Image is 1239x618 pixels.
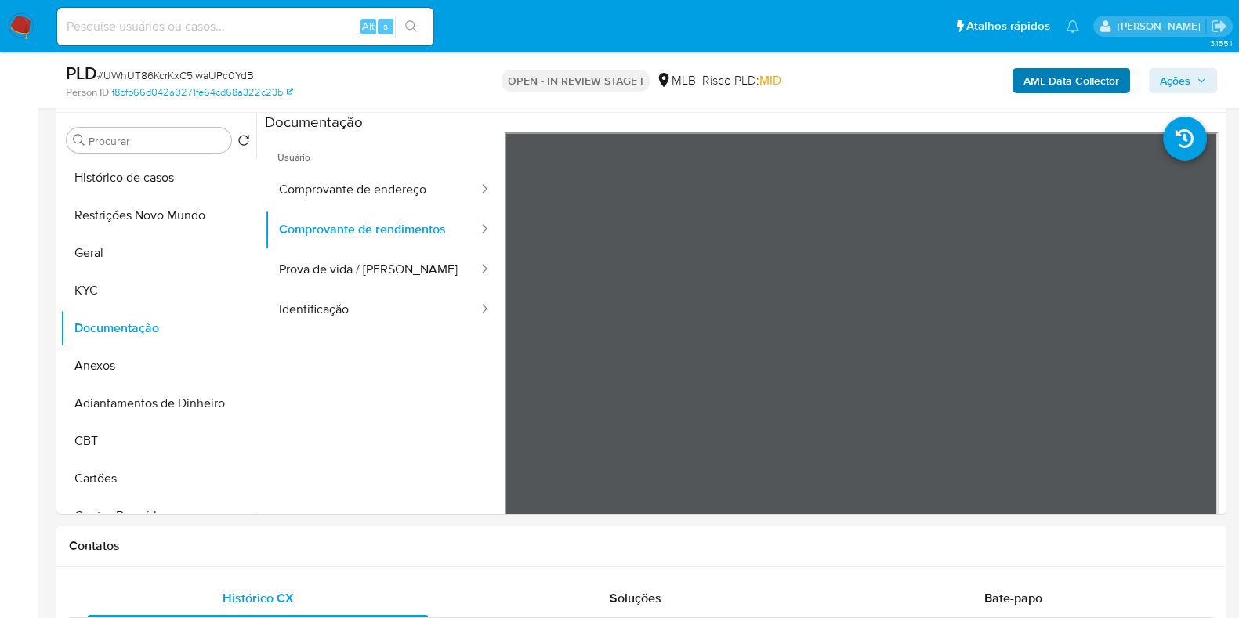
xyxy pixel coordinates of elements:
div: MLB [656,72,696,89]
button: CBT [60,422,256,460]
span: Atalhos rápidos [966,18,1050,34]
button: Procurar [73,134,85,146]
button: AML Data Collector [1013,68,1130,93]
button: Histórico de casos [60,159,256,197]
input: Procurar [89,134,225,148]
button: search-icon [395,16,427,38]
button: Documentação [60,309,256,347]
p: OPEN - IN REVIEW STAGE I [502,70,650,92]
b: Person ID [66,85,109,99]
span: Soluções [610,589,661,607]
span: MID [759,71,781,89]
span: Alt [362,19,375,34]
button: Anexos [60,347,256,385]
button: Ações [1149,68,1217,93]
b: PLD [66,60,97,85]
span: s [383,19,388,34]
h1: Contatos [69,538,1214,554]
span: Bate-papo [984,589,1042,607]
input: Pesquise usuários ou casos... [57,16,433,37]
span: # UWhUT86KcrKxC5IwaUPc0YdB [97,67,254,83]
button: Adiantamentos de Dinheiro [60,385,256,422]
span: Ações [1160,68,1190,93]
button: Cartões [60,460,256,497]
a: Sair [1211,18,1227,34]
b: AML Data Collector [1023,68,1119,93]
span: Histórico CX [223,589,294,607]
button: Geral [60,234,256,272]
p: danilo.toledo@mercadolivre.com [1117,19,1205,34]
button: Restrições Novo Mundo [60,197,256,234]
span: 3.155.1 [1209,37,1231,49]
button: Contas Bancárias [60,497,256,535]
a: Notificações [1066,20,1079,33]
button: KYC [60,272,256,309]
a: f8bfb66d042a0271fe64cd68a322c23b [112,85,293,99]
button: Retornar ao pedido padrão [237,134,250,151]
span: Risco PLD: [702,72,781,89]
